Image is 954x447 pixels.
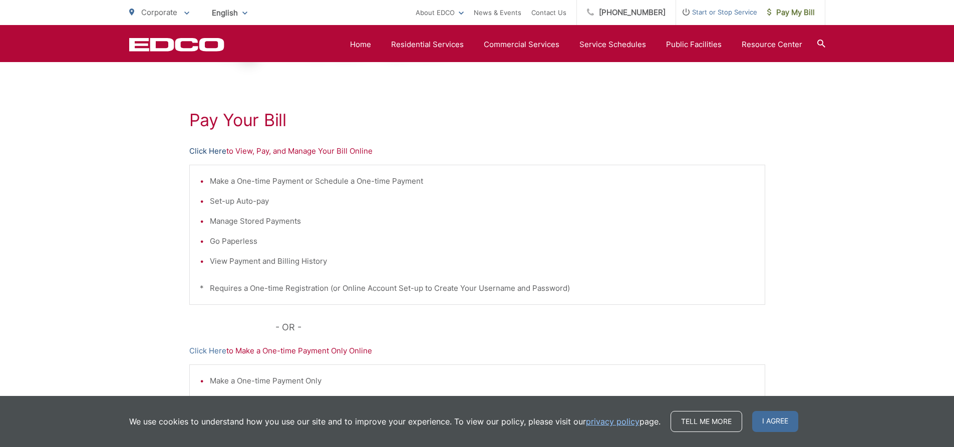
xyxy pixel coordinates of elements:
span: Pay My Bill [767,7,815,19]
a: Public Facilities [666,39,722,51]
h1: Pay Your Bill [189,110,765,130]
a: EDCD logo. Return to the homepage. [129,38,224,52]
a: Click Here [189,145,226,157]
li: Manage Stored Payments [210,215,755,227]
a: Contact Us [531,7,566,19]
a: Residential Services [391,39,464,51]
a: Home [350,39,371,51]
a: Service Schedules [579,39,646,51]
span: English [204,4,255,22]
p: - OR - [275,320,765,335]
a: About EDCO [416,7,464,19]
li: View Payment and Billing History [210,255,755,267]
p: We use cookies to understand how you use our site and to improve your experience. To view our pol... [129,415,661,427]
li: Go Paperless [210,235,755,247]
span: I agree [752,411,798,432]
p: to View, Pay, and Manage Your Bill Online [189,145,765,157]
p: * Requires a One-time Registration (or Online Account Set-up to Create Your Username and Password) [200,282,755,294]
a: privacy policy [586,415,640,427]
a: News & Events [474,7,521,19]
a: Commercial Services [484,39,559,51]
span: Corporate [141,8,177,17]
li: Set-up Auto-pay [210,195,755,207]
a: Click Here [189,345,226,357]
p: to Make a One-time Payment Only Online [189,345,765,357]
a: Resource Center [742,39,802,51]
a: Tell me more [671,411,742,432]
li: Make a One-time Payment Only [210,375,755,387]
li: Make a One-time Payment or Schedule a One-time Payment [210,175,755,187]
